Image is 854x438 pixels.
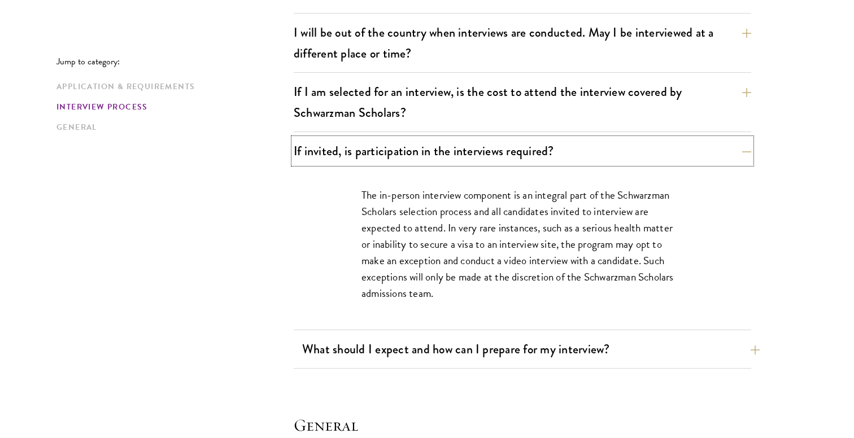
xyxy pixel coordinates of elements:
[56,56,294,67] p: Jump to category:
[56,81,287,93] a: Application & Requirements
[361,187,683,301] p: The in-person interview component is an integral part of the Schwarzman Scholars selection proces...
[56,101,287,113] a: Interview Process
[294,138,751,164] button: If invited, is participation in the interviews required?
[56,121,287,133] a: General
[294,79,751,125] button: If I am selected for an interview, is the cost to attend the interview covered by Schwarzman Scho...
[302,336,760,362] button: What should I expect and how can I prepare for my interview?
[294,414,751,436] h4: General
[294,20,751,66] button: I will be out of the country when interviews are conducted. May I be interviewed at a different p...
